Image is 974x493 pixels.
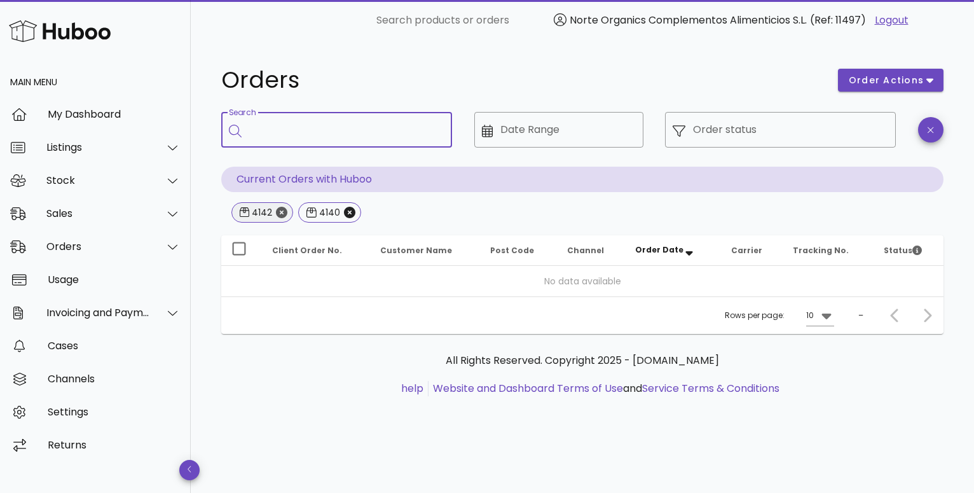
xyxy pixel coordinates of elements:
button: Close [344,207,355,218]
a: Service Terms & Conditions [642,381,779,396]
div: My Dashboard [48,108,181,120]
div: 4142 [249,206,272,219]
th: Status [874,235,943,266]
div: Sales [46,207,150,219]
span: Customer Name [380,245,452,256]
div: Returns [48,439,181,451]
span: Tracking No. [793,245,849,256]
div: Cases [48,340,181,352]
span: Channel [567,245,604,256]
div: Rows per page: [725,297,834,334]
div: Usage [48,274,181,286]
a: help [401,381,423,396]
th: Post Code [480,235,557,266]
p: Current Orders with Huboo [221,167,943,192]
p: All Rights Reserved. Copyright 2025 - [DOMAIN_NAME] [231,353,933,368]
th: Order Date: Sorted descending. Activate to remove sorting. [625,235,721,266]
div: Channels [48,373,181,385]
span: Status [884,245,922,256]
div: Stock [46,174,150,186]
div: Invoicing and Payments [46,307,150,319]
th: Tracking No. [783,235,874,266]
div: Listings [46,141,150,153]
span: Post Code [490,245,534,256]
th: Channel [557,235,626,266]
div: – [858,310,863,321]
img: Huboo Logo [9,17,111,45]
th: Customer Name [370,235,480,266]
div: Settings [48,406,181,418]
label: Search [229,108,256,118]
span: Client Order No. [272,245,342,256]
a: Logout [875,13,909,28]
span: Norte Organics Complementos Alimenticios S.L. [570,13,807,27]
td: No data available [221,266,943,296]
span: (Ref: 11497) [810,13,866,27]
th: Carrier [721,235,783,266]
button: order actions [838,69,943,92]
button: Close [276,207,287,218]
div: 4140 [317,206,340,219]
h1: Orders [221,69,823,92]
div: 10 [806,310,814,321]
span: Order Date [635,244,683,255]
th: Client Order No. [262,235,370,266]
span: order actions [848,74,924,87]
span: Carrier [731,245,762,256]
a: Website and Dashboard Terms of Use [433,381,623,396]
div: 10Rows per page: [806,305,834,326]
div: Orders [46,240,150,253]
li: and [429,381,779,396]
